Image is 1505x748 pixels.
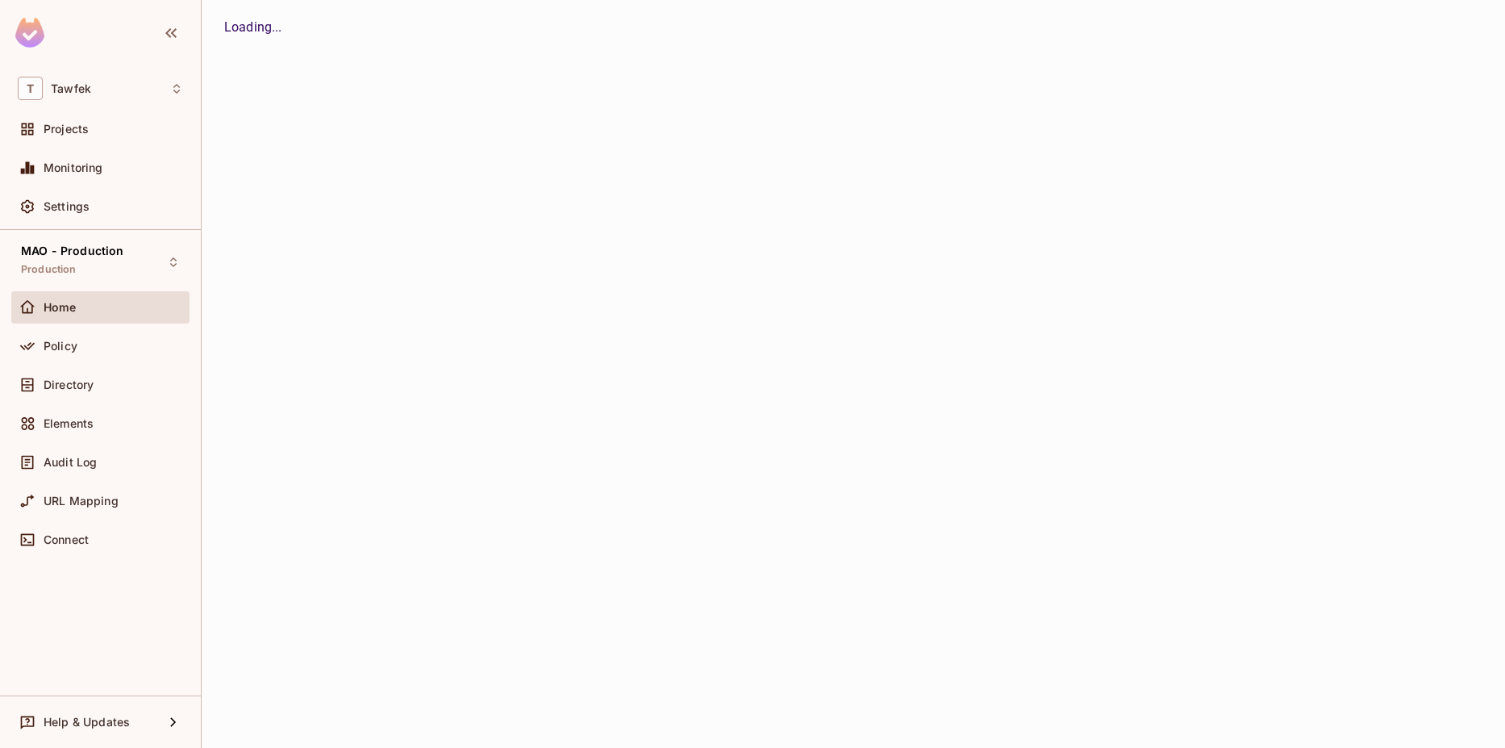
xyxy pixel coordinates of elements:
[44,123,89,136] span: Projects
[44,533,89,546] span: Connect
[21,244,123,257] span: MAO - Production
[44,161,103,174] span: Monitoring
[15,18,44,48] img: SReyMgAAAABJRU5ErkJggg==
[44,456,97,469] span: Audit Log
[51,82,91,95] span: Workspace: Tawfek
[21,263,77,276] span: Production
[224,18,1482,37] div: Loading...
[44,378,94,391] span: Directory
[44,417,94,430] span: Elements
[44,340,77,353] span: Policy
[44,301,77,314] span: Home
[44,716,130,729] span: Help & Updates
[44,495,119,508] span: URL Mapping
[18,77,43,100] span: T
[44,200,90,213] span: Settings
